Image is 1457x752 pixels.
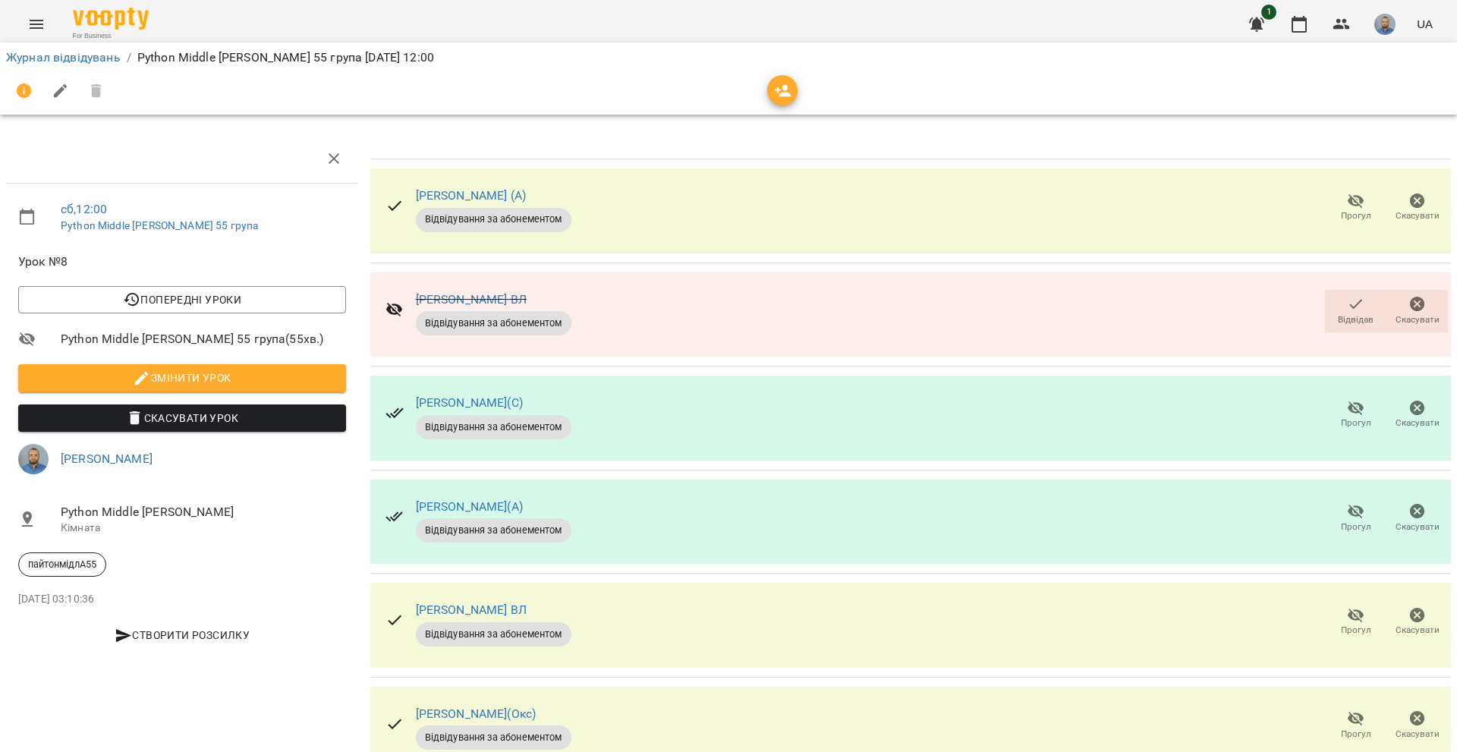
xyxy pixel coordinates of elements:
span: 1 [1261,5,1276,20]
span: Прогул [1341,209,1371,222]
span: Python Middle [PERSON_NAME] 55 група ( 55 хв. ) [61,330,346,348]
button: Скасувати [1386,187,1448,229]
a: [PERSON_NAME] ВЛ [416,603,527,617]
button: Скасувати [1386,705,1448,747]
span: Відвідування за абонементом [416,524,571,537]
span: Прогул [1341,728,1371,741]
button: Відвідав [1325,290,1386,332]
span: Відвідування за абонементом [416,316,571,330]
span: Скасувати [1396,417,1440,429]
img: 2a5fecbf94ce3b4251e242cbcf70f9d8.jpg [1374,14,1396,35]
span: UA [1417,16,1433,32]
span: Відвідування за абонементом [416,628,571,641]
span: Змінити урок [30,369,334,387]
button: Прогул [1325,705,1386,747]
button: Створити розсилку [18,621,346,649]
span: Скасувати [1396,209,1440,222]
button: Попередні уроки [18,286,346,313]
span: Попередні уроки [30,291,334,309]
a: [PERSON_NAME] (А) [416,188,527,203]
a: [PERSON_NAME] [61,452,153,466]
span: Скасувати [1396,728,1440,741]
span: Скасувати [1396,624,1440,637]
span: Урок №8 [18,253,346,271]
a: [PERSON_NAME](Окс) [416,706,537,721]
nav: breadcrumb [6,49,1451,67]
a: [PERSON_NAME](С) [416,395,523,410]
button: Прогул [1325,601,1386,643]
button: Прогул [1325,498,1386,540]
span: Відвідування за абонементом [416,212,571,226]
a: Журнал відвідувань [6,50,121,65]
p: [DATE] 03:10:36 [18,592,346,607]
span: Прогул [1341,417,1371,429]
button: Menu [18,6,55,42]
img: 2a5fecbf94ce3b4251e242cbcf70f9d8.jpg [18,444,49,474]
span: Створити розсилку [24,626,340,644]
span: пайтонмідлА55 [19,558,105,571]
button: Прогул [1325,394,1386,436]
span: Прогул [1341,521,1371,533]
button: Скасувати Урок [18,404,346,432]
div: пайтонмідлА55 [18,552,106,577]
p: Кімната [61,521,346,536]
a: [PERSON_NAME](А) [416,499,523,514]
a: [PERSON_NAME] ВЛ [416,292,527,307]
button: UA [1411,10,1439,38]
span: Скасувати [1396,313,1440,326]
span: Python Middle [PERSON_NAME] [61,503,346,521]
button: Скасувати [1386,601,1448,643]
span: Відвідування за абонементом [416,731,571,744]
li: / [127,49,131,67]
button: Скасувати [1386,498,1448,540]
span: Прогул [1341,624,1371,637]
a: Python Middle [PERSON_NAME] 55 група [61,219,258,231]
span: Відвідав [1338,313,1374,326]
button: Прогул [1325,187,1386,229]
a: сб , 12:00 [61,202,107,216]
button: Скасувати [1386,290,1448,332]
p: Python Middle [PERSON_NAME] 55 група [DATE] 12:00 [137,49,434,67]
span: Відвідування за абонементом [416,420,571,434]
button: Скасувати [1386,394,1448,436]
span: Скасувати Урок [30,409,334,427]
img: Voopty Logo [73,8,149,30]
button: Змінити урок [18,364,346,392]
span: Скасувати [1396,521,1440,533]
span: For Business [73,31,149,41]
